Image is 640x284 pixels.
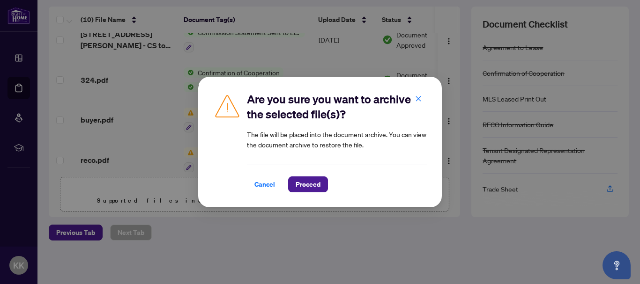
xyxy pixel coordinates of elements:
h2: Are you sure you want to archive the selected file(s)? [247,92,427,122]
button: Open asap [603,251,631,279]
button: Cancel [247,176,283,192]
article: The file will be placed into the document archive. You can view the document archive to restore t... [247,129,427,150]
img: Caution Icon [213,92,241,120]
span: close [415,95,422,102]
span: Proceed [296,177,320,192]
span: Cancel [254,177,275,192]
button: Proceed [288,176,328,192]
